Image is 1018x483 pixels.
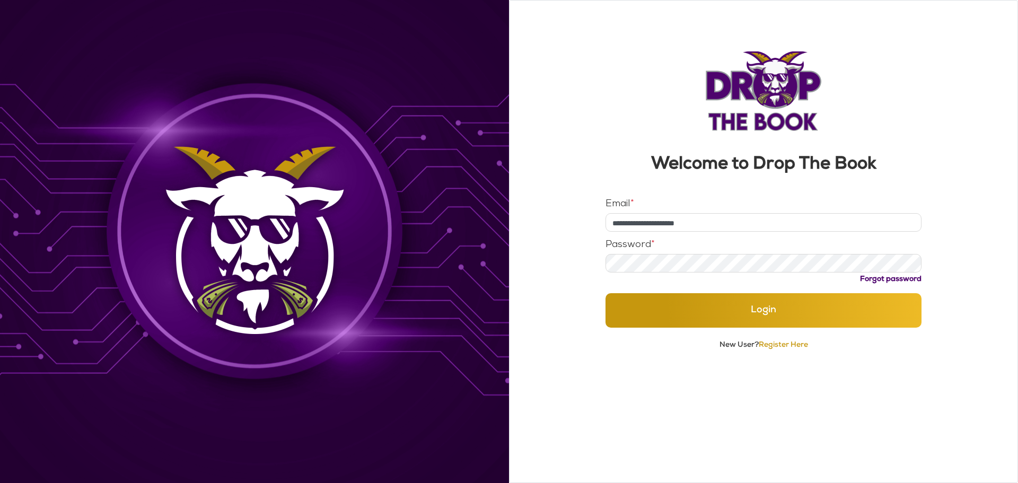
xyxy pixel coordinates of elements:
label: Password [605,240,655,250]
h3: Welcome to Drop The Book [605,156,922,174]
button: Login [605,293,922,328]
img: Background Image [154,136,356,347]
a: Forgot password [860,276,922,283]
a: Register Here [759,341,808,349]
p: New User? [605,340,922,350]
label: Email [605,199,634,209]
img: Logo [705,51,822,131]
